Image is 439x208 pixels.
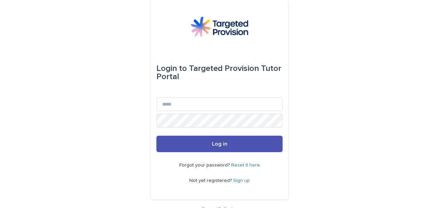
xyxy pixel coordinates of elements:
button: Log in [156,136,283,152]
span: Login to [156,64,187,73]
a: Sign up [233,178,250,183]
div: Targeted Provision Tutor Portal [156,59,283,86]
img: M5nRWzHhSzIhMunXDL62 [191,16,248,37]
span: Log in [212,141,227,147]
span: Forgot your password? [179,163,231,168]
span: Not yet registered? [189,178,233,183]
a: Reset it here [231,163,260,168]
